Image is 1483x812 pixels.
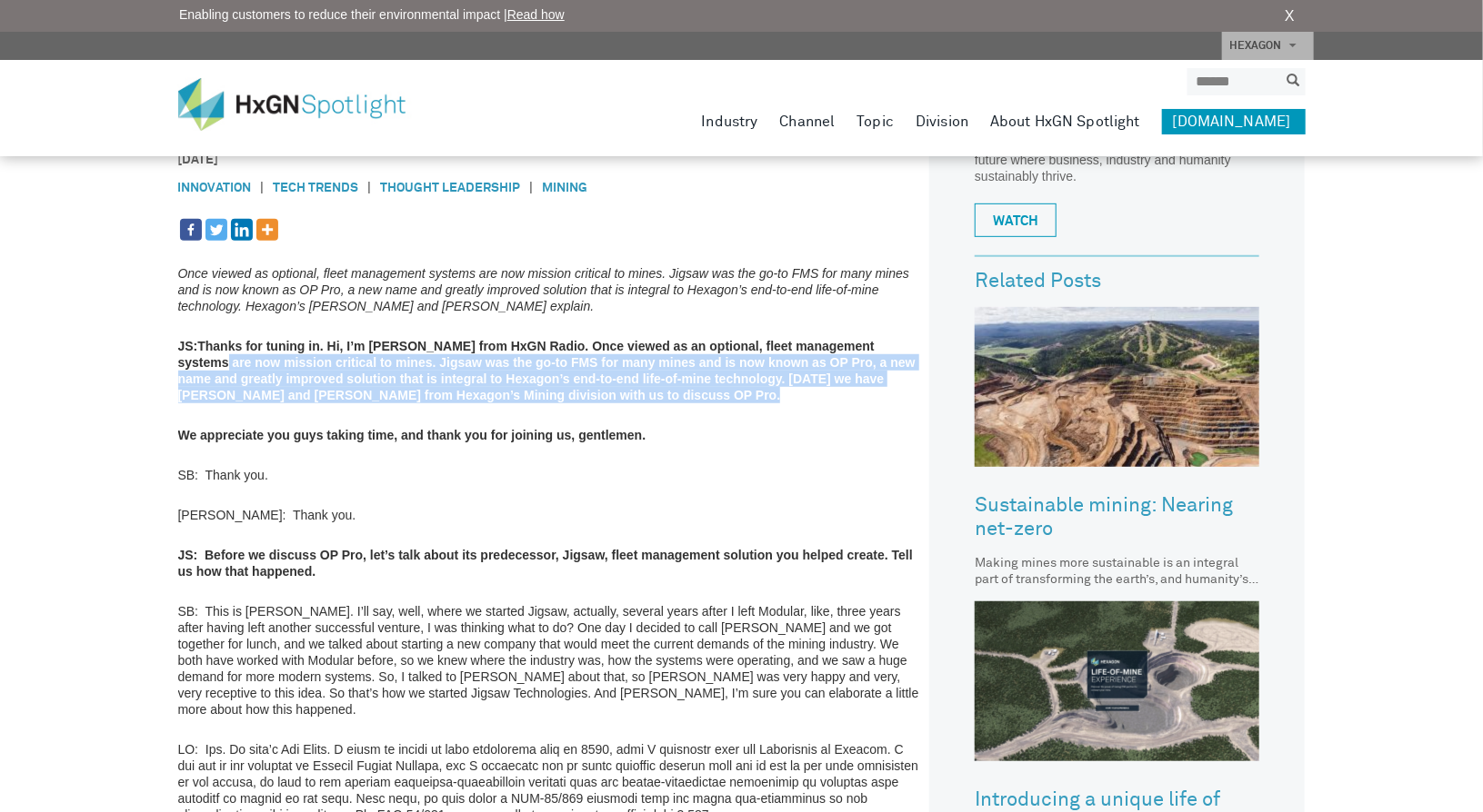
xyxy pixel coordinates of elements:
[521,179,543,198] span: |
[975,135,1259,184] p: Hexagon has a bold vision for an autonomous future where business, industry and humanity sustaina...
[178,548,913,579] strong: JS: Before we discuss OP Pro, let’s talk about its predecessor, Jigsaw, fleet management solution...
[359,179,381,198] span: |
[702,109,758,134] a: Industry
[1285,5,1295,27] a: X
[780,109,836,134] a: Channel
[975,203,1057,237] a: WATCH
[975,555,1259,588] div: Making mines more sustainable is an integral part of transforming the earth’s, and humanity’s, fu...
[1162,109,1306,134] a: [DOMAIN_NAME]
[990,109,1140,134] a: About HxGN Spotlight
[252,179,274,198] span: |
[975,601,1259,761] img: Introducing a unique life of mine experience
[975,271,1259,292] h3: Related Posts
[857,109,894,134] a: Topic
[231,219,253,241] a: Linkedin
[179,5,565,25] span: Enabling customers to reduce their environmental impact |
[178,339,198,353] strong: JS:
[178,339,916,402] strong: Thanks for tuning in. Hi, I’m [PERSON_NAME] from HxGN Radio. Once viewed as an optional, fleet ma...
[180,219,202,241] a: Facebook
[507,7,565,22] a: Read how
[178,153,219,166] time: [DATE]
[178,428,646,442] strong: We appreciate you guys taking time, and thank you for joining us, gentlemen.
[975,307,1259,467] img: Sustainable mining: Nearing net-zero
[975,480,1259,555] a: Sustainable mining: Nearing net-zero
[178,507,921,523] p: [PERSON_NAME]: Thank you.
[205,219,227,241] a: Twitter
[178,78,433,131] img: HxGN Spotlight
[1222,32,1314,60] a: HEXAGON
[178,467,921,483] p: SB: Thank you.
[178,182,252,194] a: Innovation
[916,109,968,134] a: Division
[543,182,588,194] a: Mining
[178,603,921,718] p: SB: This is [PERSON_NAME]. I’ll say, well, where we started Jigsaw, actually, several years after...
[381,182,521,194] a: Thought Leadership
[178,266,910,313] em: Once viewed as optional, fleet management systems are now mission critical to mines. Jigsaw was t...
[256,219,278,241] a: More
[274,182,359,194] a: Tech Trends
